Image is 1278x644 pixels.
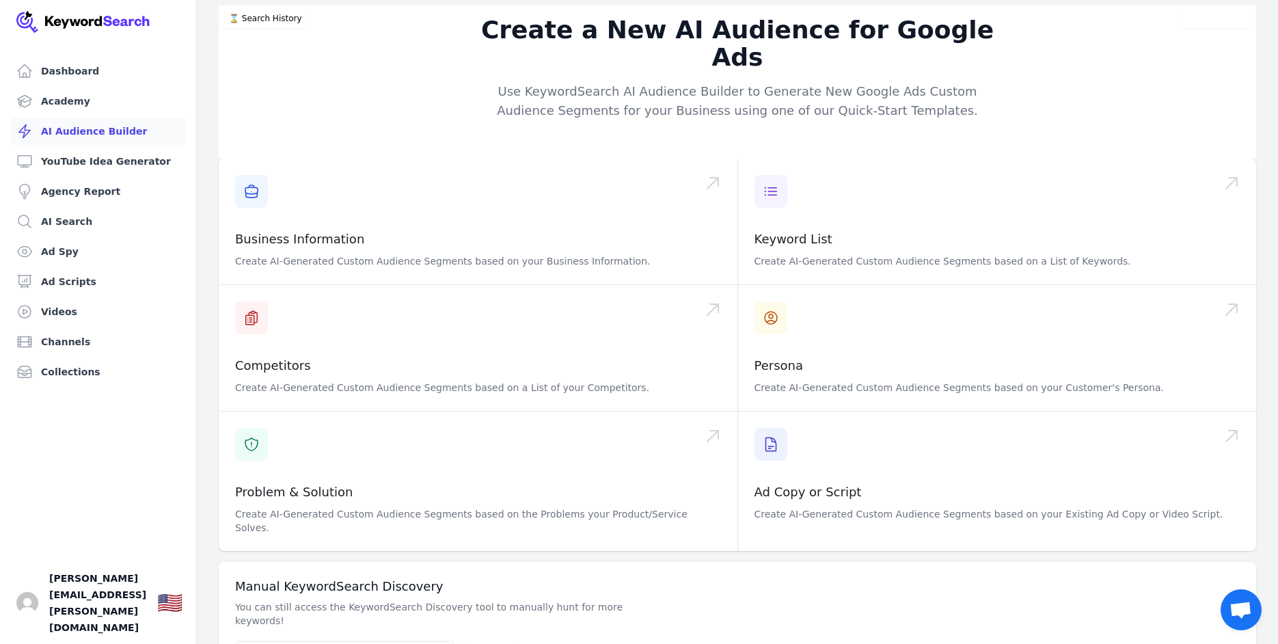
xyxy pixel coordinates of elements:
[1182,8,1253,29] button: Video Tutorial
[235,232,364,246] a: Business Information
[475,16,1000,71] h2: Create a New AI Audience for Google Ads
[754,232,832,246] a: Keyword List
[11,238,185,265] a: Ad Spy
[16,11,150,33] img: Your Company
[157,589,182,617] button: 🇺🇸
[11,57,185,85] a: Dashboard
[221,8,310,29] button: ⌛️ Search History
[235,600,629,628] p: You can still access the KeywordSearch Discovery tool to manually hunt for more keywords!
[475,82,1000,120] p: Use KeywordSearch AI Audience Builder to Generate New Google Ads Custom Audience Segments for you...
[235,578,1240,595] h3: Manual KeywordSearch Discovery
[11,358,185,386] a: Collections
[11,208,185,235] a: AI Search
[11,298,185,325] a: Videos
[11,178,185,205] a: Agency Report
[11,118,185,145] a: AI Audience Builder
[157,591,182,615] div: 🇺🇸
[11,148,185,175] a: YouTube Idea Generator
[235,358,311,373] a: Competitors
[49,570,146,636] span: [PERSON_NAME][EMAIL_ADDRESS][PERSON_NAME][DOMAIN_NAME]
[16,592,38,614] button: Open user button
[11,328,185,355] a: Channels
[11,88,185,115] a: Academy
[754,358,804,373] a: Persona
[1221,589,1262,630] div: Open chat
[754,485,862,499] a: Ad Copy or Script
[11,268,185,295] a: Ad Scripts
[235,485,353,499] a: Problem & Solution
